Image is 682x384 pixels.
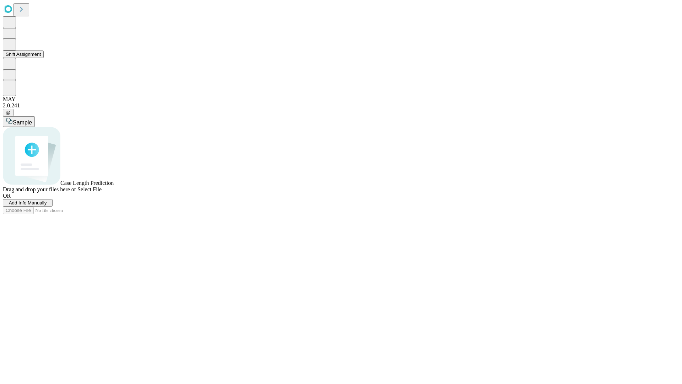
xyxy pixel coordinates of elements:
[60,180,114,186] span: Case Length Prediction
[3,109,13,116] button: @
[9,200,47,206] span: Add Info Manually
[6,110,11,115] span: @
[3,50,44,58] button: Shift Assignment
[3,116,35,127] button: Sample
[3,193,11,199] span: OR
[3,199,53,207] button: Add Info Manually
[77,186,102,192] span: Select File
[3,186,76,192] span: Drag and drop your files here or
[3,102,679,109] div: 2.0.241
[13,119,32,126] span: Sample
[3,96,679,102] div: MAY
